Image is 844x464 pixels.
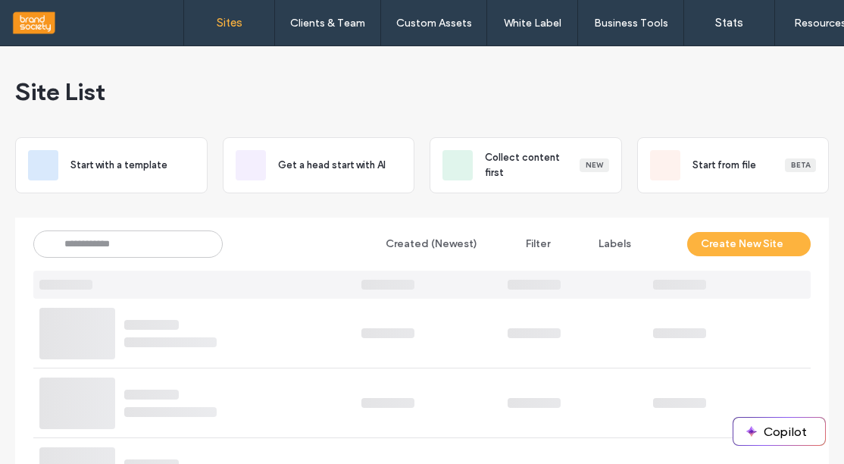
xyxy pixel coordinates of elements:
button: Filter [497,232,565,256]
div: Collect content firstNew [430,137,622,193]
span: Site List [15,77,105,107]
span: Start with a template [70,158,167,173]
span: Start from file [692,158,756,173]
label: Business Tools [594,17,668,30]
button: Create New Site [687,232,811,256]
div: Start from fileBeta [637,137,830,193]
span: Get a head start with AI [278,158,386,173]
label: Stats [715,16,743,30]
span: Collect content first [485,150,580,180]
div: Beta [785,158,816,172]
button: Copilot [733,418,825,445]
label: White Label [504,17,561,30]
button: Created (Newest) [358,232,491,256]
div: Start with a template [15,137,208,193]
label: Custom Assets [396,17,472,30]
label: Sites [217,16,242,30]
div: New [580,158,609,172]
div: Get a head start with AI [223,137,415,193]
label: Clients & Team [290,17,365,30]
button: Labels [571,232,645,256]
